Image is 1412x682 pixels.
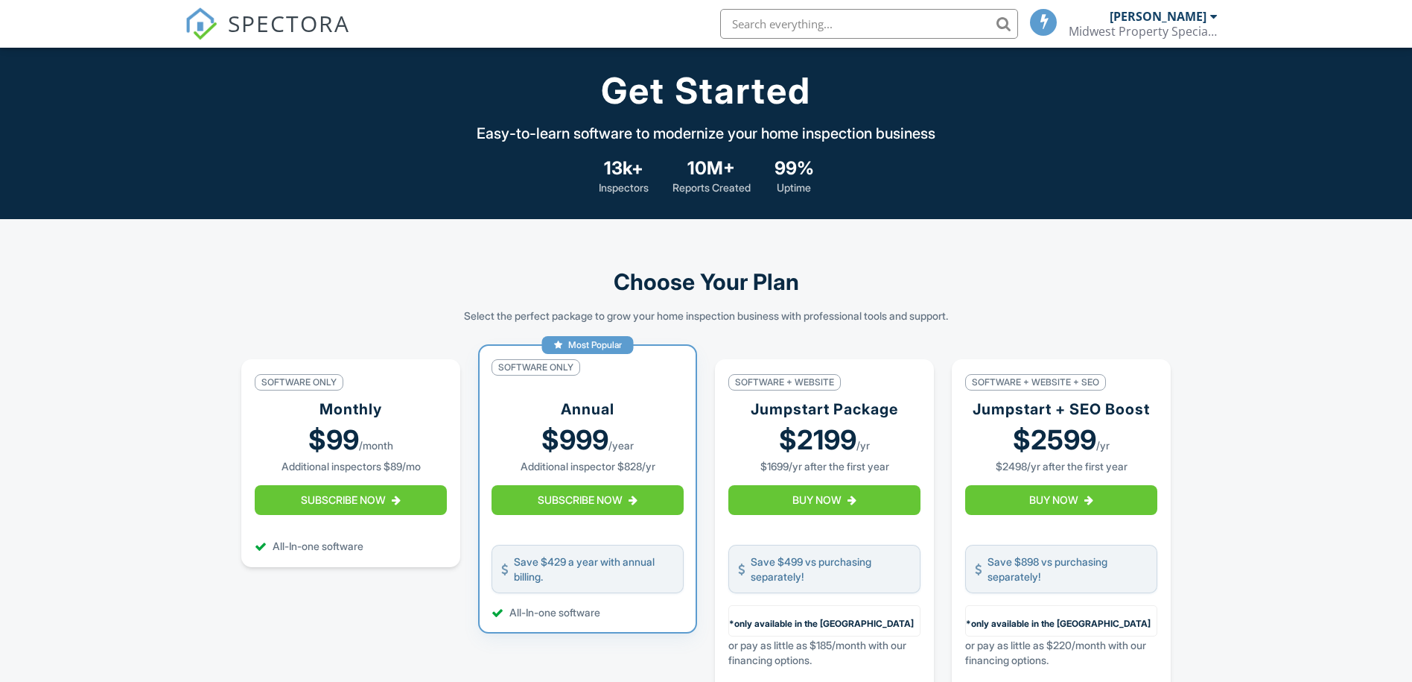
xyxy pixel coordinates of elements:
[775,156,814,181] strong: 99%
[751,400,898,420] h3: Jumpstart Package
[973,400,1150,420] h3: Jumpstart + SEO Boost
[514,555,674,584] span: Save $429 a year with annual billing.
[464,309,948,323] p: Select the perfect package to grow your home inspection business with professional tools and supp...
[492,359,580,376] span: Software Only
[492,485,684,515] button: Subscribe Now
[561,400,614,420] h3: Annual
[777,180,811,195] span: Uptime
[965,638,1157,667] p: or pay as little as $220/month with our financing options.
[599,180,649,195] span: Inspectors
[672,180,751,195] span: Reports Created
[687,156,735,181] strong: 10M+
[185,7,217,40] img: The Best Home Inspection Software - Spectora
[965,485,1157,515] button: Buy Now
[966,618,1157,636] p: *only available in the [GEOGRAPHIC_DATA]
[228,7,350,39] span: SPECTORA
[965,374,1106,391] span: Software + Website + SEO
[969,609,1154,610] iframe: Secure payment input frame
[273,539,363,554] span: All-In-one software
[728,374,841,391] span: Software + Website
[1110,9,1206,24] div: [PERSON_NAME]
[521,459,655,474] p: Additional inspector $828/yr
[779,426,856,453] strong: $2199
[728,485,920,515] button: Buy Now
[477,123,935,144] p: Easy-to-learn software to modernize your home inspection business
[359,438,393,453] span: /month
[1096,438,1110,453] span: /yr
[1013,426,1096,453] strong: $2599
[568,339,622,352] span: Most Popular
[728,638,920,667] p: or pay as little as $185/month with our financing options.
[751,555,911,584] span: Save $499 vs purchasing separately!
[608,438,634,453] span: /year
[509,605,600,620] span: All-In-one software
[308,426,359,453] strong: $99
[996,459,1128,474] p: $2498/yr after the first year
[729,618,920,636] p: *only available in the [GEOGRAPHIC_DATA]
[604,156,643,181] strong: 13k+
[282,459,421,474] p: Additional inspectors $89/mo
[720,9,1018,39] input: Search everything...
[732,609,917,610] iframe: Secure payment input frame
[185,20,350,51] a: SPECTORA
[319,400,382,420] h3: Monthly
[1069,24,1218,39] div: Midwest Property Specialists
[601,72,811,111] h1: Get Started
[255,374,343,391] span: Software Only
[856,438,870,453] span: /yr
[614,267,799,297] h2: Choose Your Plan
[760,459,889,474] p: $1699/yr after the first year
[988,555,1148,584] span: Save $898 vs purchasing separately!
[541,426,608,453] strong: $999
[255,485,447,515] button: Subscribe Now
